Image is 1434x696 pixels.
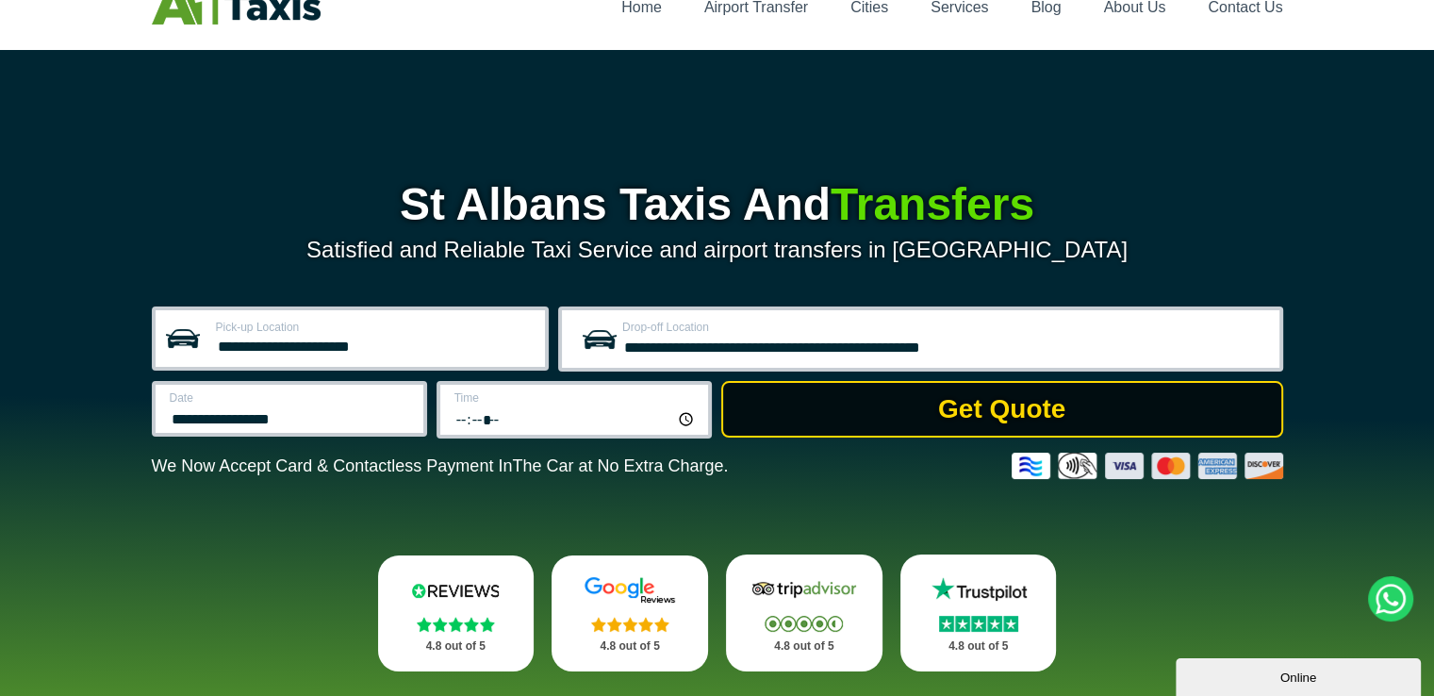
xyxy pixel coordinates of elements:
label: Drop-off Location [622,322,1268,333]
p: 4.8 out of 5 [572,635,687,658]
img: Reviews.io [399,576,512,605]
img: Credit And Debit Cards [1012,453,1283,479]
h1: St Albans Taxis And [152,182,1283,227]
p: 4.8 out of 5 [399,635,514,658]
img: Trustpilot [922,575,1035,604]
p: 4.8 out of 5 [747,635,862,658]
span: The Car at No Extra Charge. [512,456,728,475]
p: 4.8 out of 5 [921,635,1036,658]
label: Pick-up Location [216,322,535,333]
img: Stars [591,617,669,632]
img: Google [573,576,686,605]
img: Tripadvisor [748,575,861,604]
span: Transfers [831,179,1034,229]
img: Stars [939,616,1018,632]
button: Get Quote [721,381,1283,438]
p: We Now Accept Card & Contactless Payment In [152,456,729,476]
a: Google Stars 4.8 out of 5 [552,555,708,671]
a: Tripadvisor Stars 4.8 out of 5 [726,555,882,671]
a: Reviews.io Stars 4.8 out of 5 [378,555,535,671]
p: Satisfied and Reliable Taxi Service and airport transfers in [GEOGRAPHIC_DATA] [152,237,1283,263]
label: Time [454,392,697,404]
a: Trustpilot Stars 4.8 out of 5 [900,555,1057,671]
label: Date [170,392,412,404]
iframe: chat widget [1176,655,1425,696]
img: Stars [765,616,843,632]
img: Stars [417,617,495,632]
